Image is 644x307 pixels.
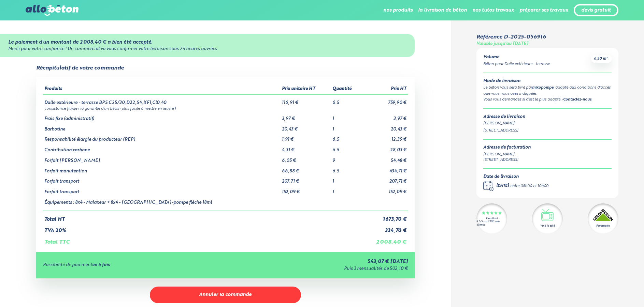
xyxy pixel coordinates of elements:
div: [STREET_ADDRESS] [483,157,531,163]
div: Puis 3 mensualités de 502,10 € [230,266,408,272]
div: Référence D-2025-056916 [476,34,546,40]
td: 1 [331,184,361,195]
div: Béton pour Dalle extérieure - terrasse [483,61,550,67]
td: 1 [331,174,361,184]
th: Produits [43,84,281,95]
span: 6,50 m³ [594,56,607,61]
td: Forfait transport [43,184,281,195]
div: Possibilité de paiement [43,263,230,268]
td: Équipements : 8x4 - Malaxeur + 8x4 - [GEOGRAPHIC_DATA]-pompe flèche 18ml [43,195,281,211]
td: Dalle extérieure - terrasse BPS C25/30,D22,S4,XF1,Cl0,40 [43,95,281,106]
div: [PERSON_NAME] [483,121,611,126]
li: nos produits [383,2,413,18]
td: consistance fluide ( la garantie d’un béton plus facile à mettre en œuvre ) [43,105,408,111]
td: Contribution carbone [43,142,281,153]
div: Excellent [486,217,498,220]
div: Le béton vous sera livré par , adapté aux conditions d'accès que vous nous avez indiquées. [483,85,611,97]
td: 6.5 [331,164,361,174]
td: 207,71 € [362,174,408,184]
th: Prix unitaire HT [281,84,331,95]
td: 207,71 € [281,174,331,184]
div: Vu à la télé [540,224,555,228]
a: mixopompe [532,86,554,90]
td: 6.5 [331,132,361,142]
td: 6.5 [331,142,361,153]
div: [STREET_ADDRESS] [483,128,611,134]
th: Quantité [331,84,361,95]
div: - [496,183,548,189]
td: 20,43 € [281,122,331,132]
iframe: Help widget launcher [583,280,636,300]
td: 334,70 € [362,222,408,234]
td: Total TTC [43,234,362,245]
td: 20,43 € [362,122,408,132]
div: Adresse de facturation [483,145,531,150]
div: 543,07 € [DATE] [230,259,408,265]
li: nos tutos travaux [472,2,514,18]
td: 1,91 € [281,132,331,142]
div: Vous vous demandez si c’est le plus adapté ? . [483,97,611,103]
button: Annuler la commande [150,287,301,303]
td: Barbotine [43,122,281,132]
td: 2 008,40 € [362,234,408,245]
strong: Le paiement d'un montant de 2 008,40 € a bien été accepté. [8,40,153,45]
div: [DATE] [496,183,509,189]
td: 759,90 € [362,95,408,106]
th: Prix HT [362,84,408,95]
td: TVA 20% [43,222,362,234]
td: Forfait transport [43,174,281,184]
td: 28,03 € [362,142,408,153]
td: 1 673,70 € [362,211,408,222]
li: préparer ses travaux [519,2,568,18]
div: Partenaire [596,224,610,228]
div: [PERSON_NAME] [483,152,531,157]
td: 6.5 [331,95,361,106]
strong: en 4 fois [92,263,110,267]
td: Forfait manutention [43,164,281,174]
td: 3,97 € [281,111,331,122]
li: la livraison de béton [418,2,467,18]
div: entre 08h00 et 10h00 [510,183,548,189]
div: Adresse de livraison [483,114,611,120]
div: Volume [483,55,550,60]
td: 12,39 € [362,132,408,142]
a: Contactez-nous [563,98,591,102]
img: allobéton [26,5,78,16]
div: Merci pour votre confiance ! Un commercial va vous confirmer votre livraison sous 24 heures ouvrées. [8,47,406,52]
td: 66,88 € [281,164,331,174]
td: 152,09 € [281,184,331,195]
div: Date de livraison [483,174,548,180]
a: devis gratuit [581,7,611,13]
td: Frais fixe (administratif) [43,111,281,122]
td: Forfait [PERSON_NAME] [43,153,281,164]
td: Responsabilité élargie du producteur (REP) [43,132,281,142]
div: Récapitulatif de votre commande [36,65,124,71]
div: Valable jusqu'au [DATE] [476,42,528,47]
td: 1 [331,111,361,122]
td: 54,48 € [362,153,408,164]
td: 9 [331,153,361,164]
td: 1 [331,122,361,132]
div: Mode de livraison [483,79,611,84]
td: 152,09 € [362,184,408,195]
td: 3,97 € [362,111,408,122]
div: 4.7/5 sur 2300 avis clients [476,220,507,226]
td: Total HT [43,211,362,222]
td: 6,05 € [281,153,331,164]
td: 116,91 € [281,95,331,106]
td: 4,31 € [281,142,331,153]
td: 434,71 € [362,164,408,174]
